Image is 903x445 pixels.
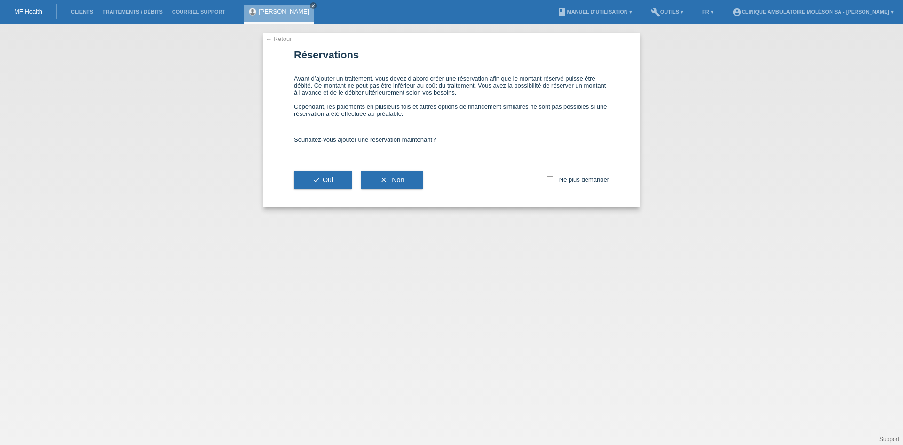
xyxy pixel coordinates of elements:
a: MF Health [14,8,42,15]
a: Traitements / débits [98,9,167,15]
a: Courriel Support [167,9,230,15]
a: FR ▾ [697,9,718,15]
button: checkOui [294,171,352,189]
div: Souhaitez-vous ajouter une réservation maintenant? [294,127,609,153]
a: ← Retour [266,35,292,42]
i: build [651,8,660,17]
a: Support [879,436,899,443]
a: close [310,2,317,9]
i: clear [380,176,388,184]
span: Non [392,176,404,184]
i: account_circle [732,8,742,17]
h1: Réservations [294,49,609,61]
i: book [557,8,567,17]
a: Clients [66,9,98,15]
a: [PERSON_NAME] [259,8,309,15]
label: Ne plus demander [547,176,609,183]
div: Avant d’ajouter un traitement, vous devez d’abord créer une réservation afin que le montant réser... [294,65,609,127]
i: check [313,176,320,184]
a: account_circleClinique ambulatoire Moléson SA - [PERSON_NAME] ▾ [728,9,898,15]
a: bookManuel d’utilisation ▾ [553,9,636,15]
a: buildOutils ▾ [646,9,688,15]
span: Oui [313,176,333,184]
i: close [311,3,316,8]
button: clear Non [361,171,423,189]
